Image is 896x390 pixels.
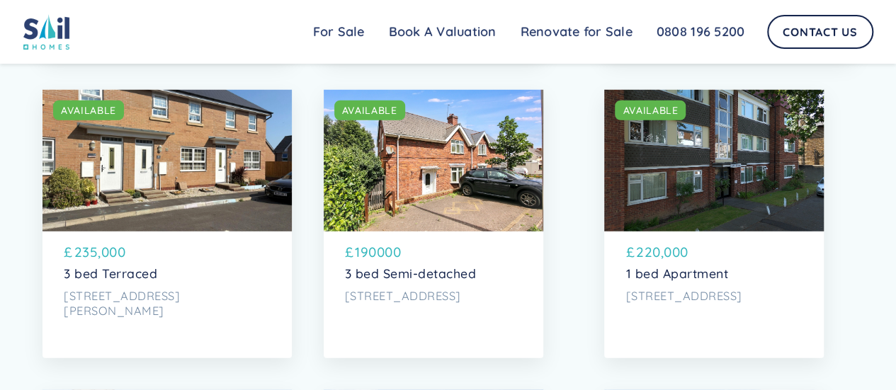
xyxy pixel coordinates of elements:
a: 0808 196 5200 [645,18,756,46]
img: sail home logo colored [23,14,70,50]
div: AVAILABLE [342,103,397,117]
a: Renovate for Sale [509,18,645,46]
a: AVAILABLE£235,0003 bed Terraced[STREET_ADDRESS][PERSON_NAME] [42,90,292,359]
p: [STREET_ADDRESS] [345,289,522,304]
div: AVAILABLE [61,103,116,117]
a: For Sale [301,18,377,46]
a: Book A Valuation [377,18,509,46]
p: £ [625,242,635,262]
p: £ [64,242,73,262]
p: 190000 [355,242,401,262]
p: 235,000 [74,242,126,262]
a: Contact Us [767,15,873,49]
a: AVAILABLE£1900003 bed Semi-detached[STREET_ADDRESS] [324,90,543,359]
a: AVAILABLE£220,0001 bed Apartment[STREET_ADDRESS] [604,90,824,359]
p: 1 bed Apartment [625,266,803,281]
p: £ [345,242,354,262]
p: [STREET_ADDRESS][PERSON_NAME] [64,289,271,319]
p: 3 bed Terraced [64,266,271,281]
p: 3 bed Semi-detached [345,266,522,281]
div: AVAILABLE [623,103,678,117]
p: 220,000 [636,242,688,262]
p: [STREET_ADDRESS] [625,289,803,304]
